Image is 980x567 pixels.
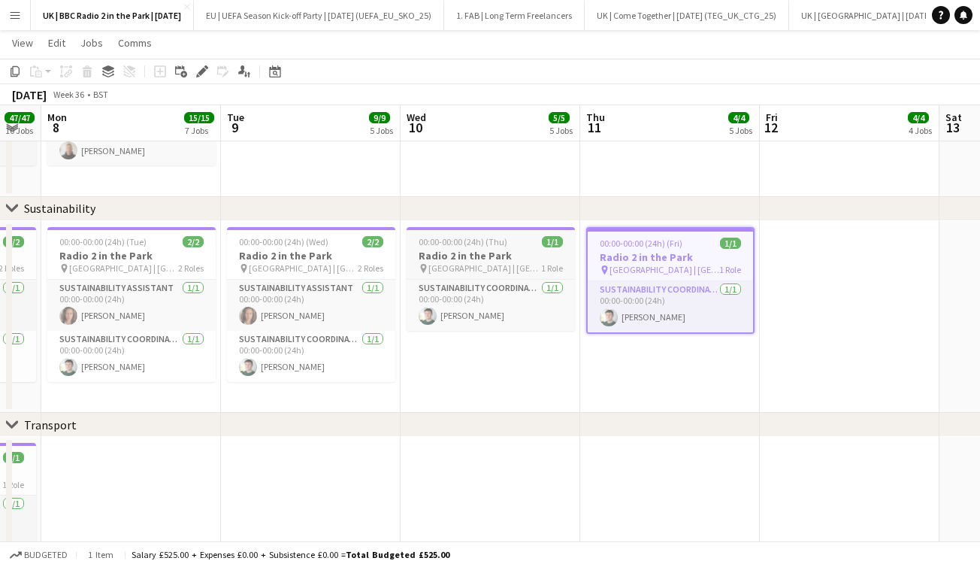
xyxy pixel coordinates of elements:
[74,33,109,53] a: Jobs
[584,119,605,136] span: 11
[47,280,216,331] app-card-role: Sustainability Assistant1/100:00-00:00 (24h)[PERSON_NAME]
[588,250,753,264] h3: Radio 2 in the Park
[588,281,753,332] app-card-role: Sustainability Coordinator1/100:00-00:00 (24h)[PERSON_NAME]
[80,36,103,50] span: Jobs
[24,417,77,432] div: Transport
[47,249,216,262] h3: Radio 2 in the Park
[609,264,719,275] span: [GEOGRAPHIC_DATA] | [GEOGRAPHIC_DATA], [GEOGRAPHIC_DATA]
[132,549,449,560] div: Salary £525.00 + Expenses £0.00 + Subsistence £0.00 =
[404,119,426,136] span: 10
[239,236,328,247] span: 00:00-00:00 (24h) (Wed)
[370,125,393,136] div: 5 Jobs
[48,36,65,50] span: Edit
[59,236,147,247] span: 00:00-00:00 (24h) (Tue)
[227,111,244,124] span: Tue
[585,1,789,30] button: UK | Come Together | [DATE] (TEG_UK_CTG_25)
[549,112,570,123] span: 5/5
[362,236,383,247] span: 2/2
[3,236,24,247] span: 2/2
[6,33,39,53] a: View
[93,89,108,100] div: BST
[719,264,741,275] span: 1 Role
[185,125,213,136] div: 7 Jobs
[909,125,932,136] div: 4 Jobs
[118,36,152,50] span: Comms
[541,262,563,274] span: 1 Role
[766,111,778,124] span: Fri
[83,549,119,560] span: 1 item
[249,262,358,274] span: [GEOGRAPHIC_DATA] | [GEOGRAPHIC_DATA], [GEOGRAPHIC_DATA]
[407,249,575,262] h3: Radio 2 in the Park
[45,119,67,136] span: 8
[12,36,33,50] span: View
[31,1,194,30] button: UK | BBC Radio 2 in the Park | [DATE]
[542,236,563,247] span: 1/1
[586,227,755,334] app-job-card: 00:00-00:00 (24h) (Fri)1/1Radio 2 in the Park [GEOGRAPHIC_DATA] | [GEOGRAPHIC_DATA], [GEOGRAPHIC_...
[12,87,47,102] div: [DATE]
[369,112,390,123] span: 9/9
[24,550,68,560] span: Budgeted
[5,112,35,123] span: 47/47
[358,262,383,274] span: 2 Roles
[194,1,444,30] button: EU | UEFA Season Kick-off Party | [DATE] (UEFA_EU_SKO_25)
[178,262,204,274] span: 2 Roles
[407,111,426,124] span: Wed
[428,262,541,274] span: [GEOGRAPHIC_DATA] | [GEOGRAPHIC_DATA], [GEOGRAPHIC_DATA]
[407,227,575,331] app-job-card: 00:00-00:00 (24h) (Thu)1/1Radio 2 in the Park [GEOGRAPHIC_DATA] | [GEOGRAPHIC_DATA], [GEOGRAPHIC_...
[50,89,87,100] span: Week 36
[2,479,24,490] span: 1 Role
[728,112,749,123] span: 4/4
[444,1,585,30] button: 1. FAB | Long Term Freelancers
[3,452,24,463] span: 1/1
[47,227,216,382] app-job-card: 00:00-00:00 (24h) (Tue)2/2Radio 2 in the Park [GEOGRAPHIC_DATA] | [GEOGRAPHIC_DATA], [GEOGRAPHIC_...
[407,280,575,331] app-card-role: Sustainability Coordinator1/100:00-00:00 (24h)[PERSON_NAME]
[184,112,214,123] span: 15/15
[764,119,778,136] span: 12
[943,119,962,136] span: 13
[225,119,244,136] span: 9
[47,331,216,382] app-card-role: Sustainability Coordinator1/100:00-00:00 (24h)[PERSON_NAME]
[945,111,962,124] span: Sat
[346,549,449,560] span: Total Budgeted £525.00
[729,125,752,136] div: 5 Jobs
[227,227,395,382] app-job-card: 00:00-00:00 (24h) (Wed)2/2Radio 2 in the Park [GEOGRAPHIC_DATA] | [GEOGRAPHIC_DATA], [GEOGRAPHIC_...
[47,111,67,124] span: Mon
[227,280,395,331] app-card-role: Sustainability Assistant1/100:00-00:00 (24h)[PERSON_NAME]
[227,249,395,262] h3: Radio 2 in the Park
[183,236,204,247] span: 2/2
[5,125,34,136] div: 10 Jobs
[24,201,95,216] div: Sustainability
[227,331,395,382] app-card-role: Sustainability Coordinator1/100:00-00:00 (24h)[PERSON_NAME]
[549,125,573,136] div: 5 Jobs
[586,111,605,124] span: Thu
[908,112,929,123] span: 4/4
[69,262,178,274] span: [GEOGRAPHIC_DATA] | [GEOGRAPHIC_DATA], [GEOGRAPHIC_DATA]
[112,33,158,53] a: Comms
[8,547,70,563] button: Budgeted
[419,236,507,247] span: 00:00-00:00 (24h) (Thu)
[600,238,682,249] span: 00:00-00:00 (24h) (Fri)
[42,33,71,53] a: Edit
[720,238,741,249] span: 1/1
